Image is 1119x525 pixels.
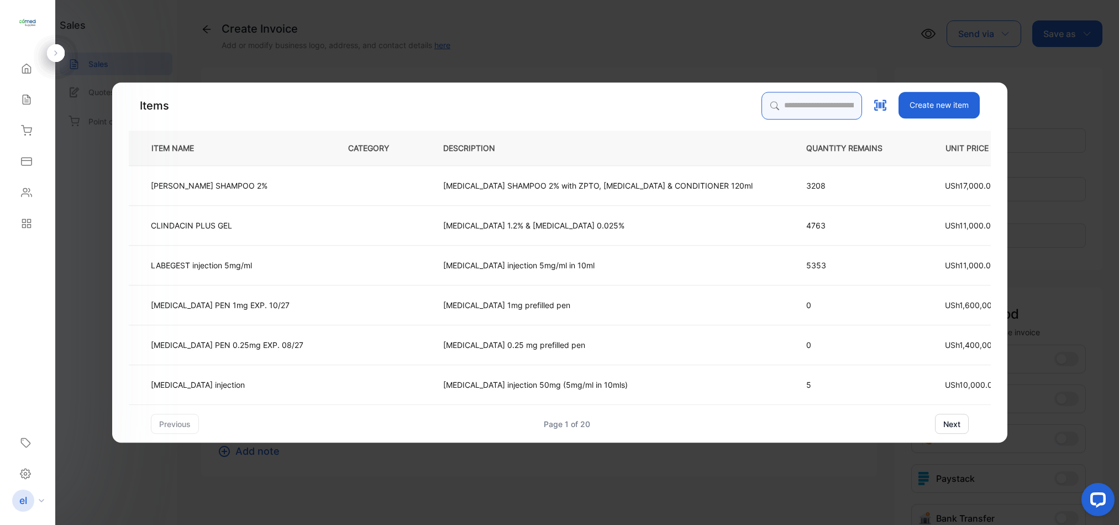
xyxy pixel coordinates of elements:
span: USh10,000.00 [945,380,997,389]
p: [PERSON_NAME] SHAMPOO 2% [151,180,267,191]
p: 5 [806,379,900,391]
span: USh11,000.00 [945,261,996,270]
p: ITEM NAME [147,142,212,154]
p: [MEDICAL_DATA] SHAMPOO 2% with ZPTO, [MEDICAL_DATA] & CONDITIONER 120ml [443,180,753,191]
p: el [19,493,27,508]
p: CLINDACIN PLUS GEL [151,220,232,231]
p: 5353 [806,259,900,271]
div: Page 1 of 20 [544,418,590,430]
p: [MEDICAL_DATA] PEN 0.25mg EXP. 08/27 [151,339,303,351]
p: 3208 [806,180,900,191]
p: [MEDICAL_DATA] injection 50mg (5mg/ml in 10mls) [443,379,628,391]
button: next [935,414,969,434]
p: [MEDICAL_DATA] PEN 1mg EXP. 10/27 [151,299,290,311]
iframe: LiveChat chat widget [1073,479,1119,525]
p: [MEDICAL_DATA] 1mg prefilled pen [443,299,570,311]
p: [MEDICAL_DATA] 0.25 mg prefilled pen [443,339,585,351]
p: UNIT PRICE [937,142,1035,154]
p: QUANTITY REMAINS [806,142,900,154]
p: 0 [806,299,900,311]
button: previous [151,414,199,434]
p: 0 [806,339,900,351]
span: USh1,600,000.00 [945,300,1009,310]
p: [MEDICAL_DATA] 1.2% & [MEDICAL_DATA] 0.025% [443,220,624,231]
p: LABEGEST injection 5mg/ml [151,259,252,271]
img: logo [19,14,36,31]
span: USh17,000.00 [945,181,996,190]
p: CATEGORY [348,142,407,154]
p: DESCRIPTION [443,142,513,154]
button: Create new item [899,92,980,118]
p: 4763 [806,220,900,231]
p: [MEDICAL_DATA] injection [151,379,245,391]
span: USh11,000.00 [945,221,996,230]
p: Items [140,97,169,114]
span: USh1,400,000.00 [945,340,1009,350]
p: [MEDICAL_DATA] injection 5mg/ml in 10ml [443,259,595,271]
